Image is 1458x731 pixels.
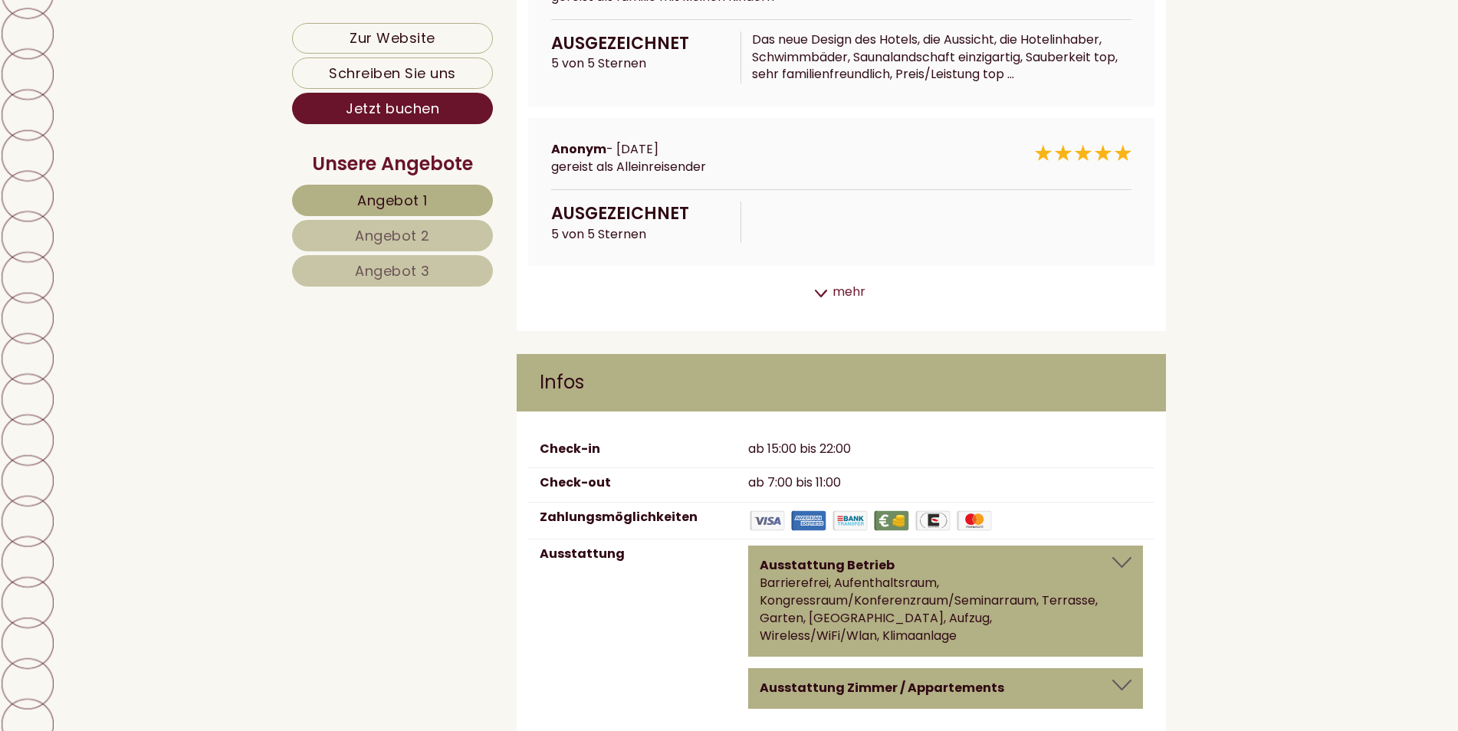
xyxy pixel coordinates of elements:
span: Angebot 2 [355,226,430,245]
div: Das neue Design des Hotels, die Aussicht, die Hotelinhaber, Schwimmbäder, Saunalandschaft einziga... [740,31,1143,84]
div: gereist als Alleinreisender [551,159,931,176]
img: American Express [790,509,828,533]
div: Barrierefrei, Aufenthaltsraum, Kongressraum/Konferenzraum/Seminarraum, Terrasse, Garten, [GEOGRAP... [760,575,1131,644]
div: mehr [517,277,1167,307]
img: EuroCard [914,509,952,533]
div: Ausgezeichnet [551,202,729,225]
a: Jetzt buchen [292,93,493,124]
img: Barzahlung [872,509,911,533]
div: - [DATE] [540,141,942,176]
b: Ausstattung Betrieb [760,556,895,574]
a: Zur Website [292,23,493,54]
a: Schreiben Sie uns [292,57,493,89]
label: Check-out [540,474,611,492]
div: Unsere Angebote [292,151,493,177]
img: Maestro [955,509,993,533]
div: ab 15:00 bis 22:00 [737,441,1154,458]
div: 5 von 5 Sternen [540,31,740,84]
label: Check-in [540,441,600,458]
label: Ausstattung [540,546,625,563]
div: ab 7:00 bis 11:00 [737,474,1154,492]
img: Visa [748,509,786,533]
strong: Anonym [551,140,606,158]
span: Angebot 3 [355,261,430,280]
div: 5 von 5 Sternen [540,202,740,243]
label: Zahlungsmöglichkeiten [540,509,698,526]
div: Infos [517,354,1167,411]
div: Ausgezeichnet [551,31,729,55]
span: Angebot 1 [357,191,428,210]
b: Ausstattung Zimmer / Appartements [760,679,1004,697]
img: Banküberweisung [831,509,869,533]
